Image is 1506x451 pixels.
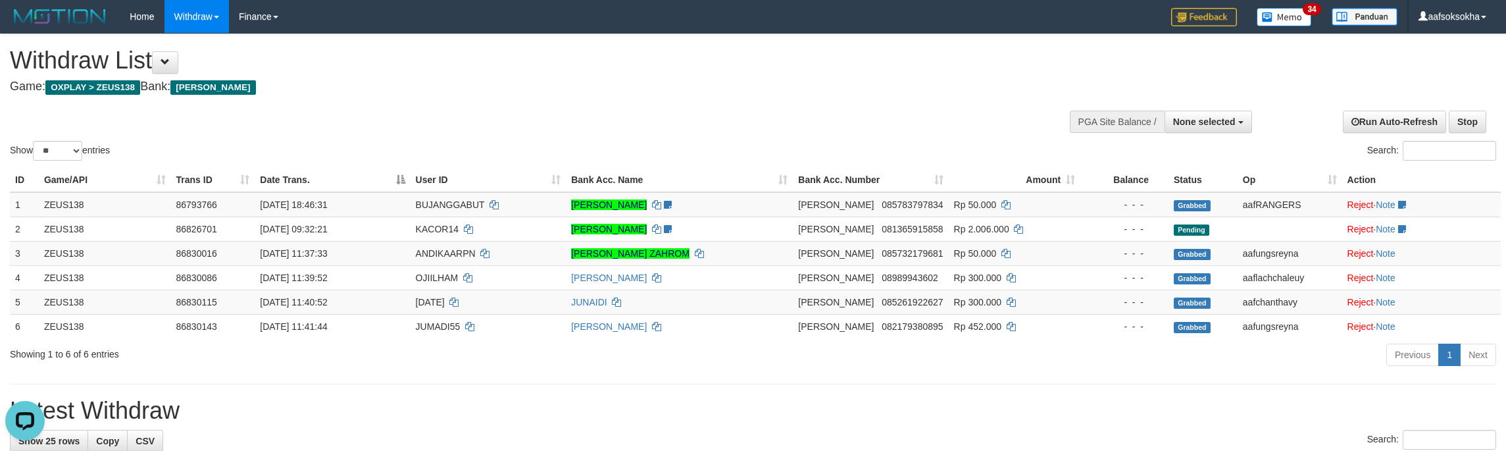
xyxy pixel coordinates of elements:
span: [DATE] 18:46:31 [260,199,327,210]
span: [PERSON_NAME] [798,321,874,332]
span: Rp 50.000 [954,248,997,259]
span: Grabbed [1174,298,1211,309]
div: - - - [1086,296,1163,309]
span: [DATE] 11:37:33 [260,248,327,259]
h1: Latest Withdraw [10,398,1496,424]
span: 86830115 [176,297,217,307]
span: 86830086 [176,273,217,283]
td: · [1342,290,1501,314]
img: Feedback.jpg [1171,8,1237,26]
img: MOTION_logo.png [10,7,110,26]
th: Balance [1080,168,1168,192]
span: Copy 085783797834 to clipboard [882,199,943,210]
div: PGA Site Balance / [1070,111,1165,133]
span: [DATE] 11:40:52 [260,297,327,307]
td: 5 [10,290,39,314]
a: JUNAIDI [571,297,607,307]
td: ZEUS138 [39,217,171,241]
th: Bank Acc. Name: activate to sort column ascending [566,168,793,192]
a: Run Auto-Refresh [1343,111,1446,133]
a: Next [1460,344,1496,366]
span: JUMADI55 [416,321,461,332]
div: Showing 1 to 6 of 6 entries [10,342,618,361]
span: 86793766 [176,199,217,210]
span: 86830016 [176,248,217,259]
td: aafRANGERS [1238,192,1342,217]
th: Amount: activate to sort column ascending [949,168,1081,192]
td: · [1342,192,1501,217]
span: [DATE] 11:39:52 [260,273,327,283]
td: 1 [10,192,39,217]
button: None selected [1165,111,1252,133]
label: Search: [1367,430,1496,450]
h1: Withdraw List [10,47,991,74]
span: 86826701 [176,224,217,234]
span: [DATE] [416,297,445,307]
th: ID [10,168,39,192]
a: Note [1376,199,1395,210]
span: OXPLAY > ZEUS138 [45,80,140,95]
img: Button%20Memo.svg [1257,8,1312,26]
a: Reject [1347,224,1374,234]
span: KACOR14 [416,224,459,234]
a: [PERSON_NAME] ZAHROM [571,248,690,259]
a: Note [1376,297,1395,307]
a: Reject [1347,199,1374,210]
span: Copy 085732179681 to clipboard [882,248,943,259]
span: [DATE] 11:41:44 [260,321,327,332]
label: Show entries [10,141,110,161]
td: ZEUS138 [39,290,171,314]
td: · [1342,217,1501,241]
span: Rp 2.006.000 [954,224,1009,234]
span: Rp 50.000 [954,199,997,210]
span: BUJANGGABUT [416,199,485,210]
th: Game/API: activate to sort column ascending [39,168,171,192]
span: Copy 082179380895 to clipboard [882,321,943,332]
div: - - - [1086,198,1163,211]
a: Note [1376,321,1395,332]
td: · [1342,265,1501,290]
td: ZEUS138 [39,265,171,290]
span: Copy 081365915858 to clipboard [882,224,943,234]
div: - - - [1086,271,1163,284]
span: Rp 300.000 [954,297,1001,307]
td: · [1342,241,1501,265]
span: 34 [1303,3,1320,15]
span: [PERSON_NAME] [798,199,874,210]
a: Note [1376,224,1395,234]
th: Date Trans.: activate to sort column descending [255,168,410,192]
th: Action [1342,168,1501,192]
a: Reject [1347,273,1374,283]
a: [PERSON_NAME] [571,321,647,332]
span: Rp 300.000 [954,273,1001,283]
span: 86830143 [176,321,217,332]
td: ZEUS138 [39,314,171,338]
td: · [1342,314,1501,338]
span: CSV [136,436,155,446]
th: Trans ID: activate to sort column ascending [171,168,255,192]
button: Open LiveChat chat widget [5,5,45,45]
span: Copy 08989943602 to clipboard [882,273,938,283]
td: aafungsreyna [1238,314,1342,338]
a: [PERSON_NAME] [571,273,647,283]
img: panduan.png [1332,8,1397,26]
select: Showentries [33,141,82,161]
div: - - - [1086,223,1163,236]
input: Search: [1403,141,1496,161]
span: Copy 085261922627 to clipboard [882,297,943,307]
a: Note [1376,273,1395,283]
input: Search: [1403,430,1496,450]
td: ZEUS138 [39,192,171,217]
span: Pending [1174,225,1209,236]
span: [PERSON_NAME] [798,297,874,307]
td: 3 [10,241,39,265]
td: 6 [10,314,39,338]
a: Note [1376,248,1395,259]
th: User ID: activate to sort column ascending [411,168,566,192]
span: Rp 452.000 [954,321,1001,332]
span: [PERSON_NAME] [170,80,255,95]
a: Reject [1347,248,1374,259]
td: 4 [10,265,39,290]
td: aafungsreyna [1238,241,1342,265]
label: Search: [1367,141,1496,161]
